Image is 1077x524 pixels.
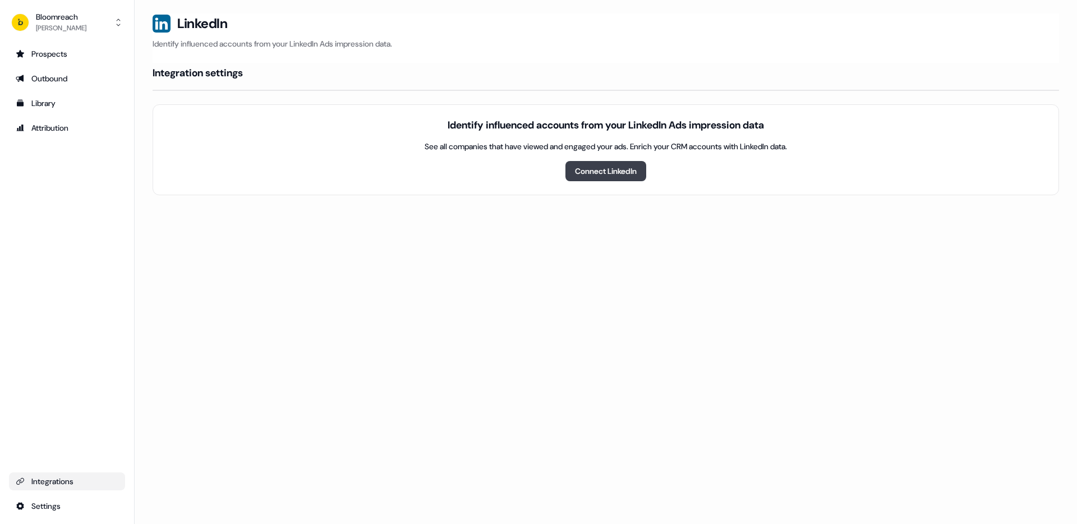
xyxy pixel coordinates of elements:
[16,48,118,59] div: Prospects
[36,22,86,34] div: [PERSON_NAME]
[153,66,243,80] h4: Integration settings
[36,11,86,22] div: Bloomreach
[448,118,764,132] div: Identify influenced accounts from your LinkedIn Ads impression data
[9,70,125,88] a: Go to outbound experience
[16,500,118,512] div: Settings
[9,94,125,112] a: Go to templates
[9,119,125,137] a: Go to attribution
[177,15,227,32] h3: LinkedIn
[9,45,125,63] a: Go to prospects
[16,476,118,487] div: Integrations
[425,141,787,152] div: See all companies that have viewed and engaged your ads. Enrich your CRM accounts with LinkedIn d...
[16,98,118,109] div: Library
[9,497,125,515] a: Go to integrations
[9,9,125,36] button: Bloomreach[PERSON_NAME]
[9,472,125,490] a: Go to integrations
[16,122,118,134] div: Attribution
[153,38,1059,49] p: Identify influenced accounts from your LinkedIn Ads impression data.
[16,73,118,84] div: Outbound
[565,161,646,181] button: Connect LinkedIn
